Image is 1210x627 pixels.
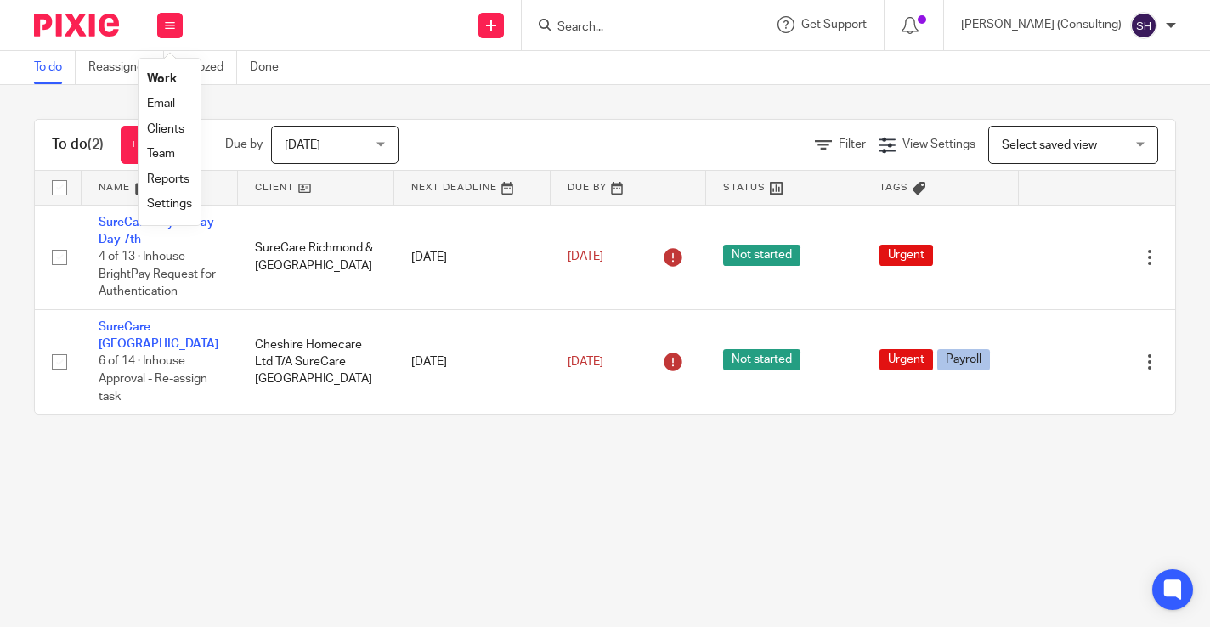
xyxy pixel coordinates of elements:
span: [DATE] [285,139,320,151]
a: + Add task [121,126,195,164]
img: svg%3E [1130,12,1157,39]
a: Work [147,73,177,85]
span: Urgent [879,245,933,266]
a: Email [147,98,175,110]
span: Payroll [937,349,990,370]
span: 4 of 13 · Inhouse BrightPay Request for Authentication [99,251,216,297]
a: Snoozed [177,51,237,84]
a: Reassigned [88,51,164,84]
span: [DATE] [568,356,603,368]
span: [DATE] [568,251,603,263]
a: SureCare Payroll Pay Day 7th [99,217,214,246]
span: Not started [723,245,800,266]
p: Due by [225,136,263,153]
img: Pixie [34,14,119,37]
a: Reports [147,173,189,185]
span: Get Support [801,19,867,31]
a: Done [250,51,291,84]
span: 6 of 14 · Inhouse Approval - Re-assign task [99,356,207,403]
a: Clients [147,123,184,135]
td: Cheshire Homecare Ltd T/A SureCare [GEOGRAPHIC_DATA] [238,309,394,414]
td: [DATE] [394,309,551,414]
span: Not started [723,349,800,370]
span: Urgent [879,349,933,370]
span: (2) [88,138,104,151]
a: Settings [147,198,192,210]
input: Search [556,20,709,36]
a: SureCare [GEOGRAPHIC_DATA] [99,321,218,350]
span: Filter [839,138,866,150]
span: Tags [879,183,908,192]
td: [DATE] [394,205,551,309]
a: Team [147,148,175,160]
a: To do [34,51,76,84]
td: SureCare Richmond & [GEOGRAPHIC_DATA] [238,205,394,309]
h1: To do [52,136,104,154]
span: Select saved view [1002,139,1097,151]
span: View Settings [902,138,975,150]
p: [PERSON_NAME] (Consulting) [961,16,1122,33]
